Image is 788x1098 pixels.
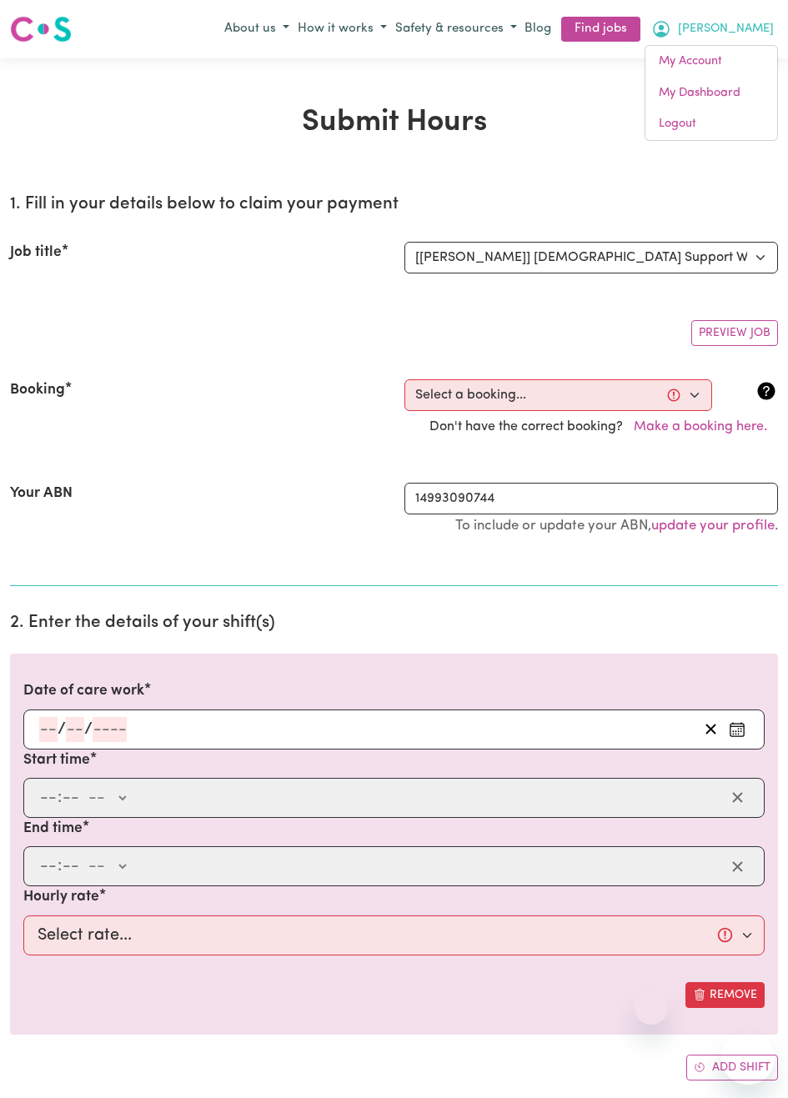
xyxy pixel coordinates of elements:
[62,854,80,879] input: --
[685,982,765,1008] button: Remove this shift
[623,411,778,443] button: Make a booking here.
[10,105,778,141] h1: Submit Hours
[294,16,391,43] button: How it works
[10,242,62,263] label: Job title
[66,717,84,742] input: --
[23,886,99,908] label: Hourly rate
[521,17,555,43] a: Blog
[10,14,72,44] img: Careseekers logo
[561,17,640,43] a: Find jobs
[10,483,73,504] label: Your ABN
[58,720,66,739] span: /
[721,1031,775,1085] iframe: Button to launch messaging window
[58,857,62,875] span: :
[84,720,93,739] span: /
[10,194,778,215] h2: 1. Fill in your details below to claim your payment
[645,78,777,109] a: My Dashboard
[724,717,750,742] button: Enter the date of care work
[23,750,90,771] label: Start time
[429,420,778,434] span: Don't have the correct booking?
[39,854,58,879] input: --
[391,16,521,43] button: Safety & resources
[635,991,668,1025] iframe: Close message
[645,46,777,78] a: My Account
[58,789,62,807] span: :
[62,785,80,810] input: --
[651,519,775,533] a: update your profile
[10,10,72,48] a: Careseekers logo
[10,613,778,634] h2: 2. Enter the details of your shift(s)
[645,45,778,141] div: My Account
[23,680,144,702] label: Date of care work
[647,15,778,43] button: My Account
[455,519,778,533] small: To include or update your ABN, .
[220,16,294,43] button: About us
[10,379,65,401] label: Booking
[93,717,127,742] input: ----
[23,818,83,840] label: End time
[691,320,778,346] button: Preview Job
[698,717,724,742] button: Clear date
[645,108,777,140] a: Logout
[678,20,774,38] span: [PERSON_NAME]
[39,785,58,810] input: --
[686,1055,778,1080] button: Add another shift
[39,717,58,742] input: --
